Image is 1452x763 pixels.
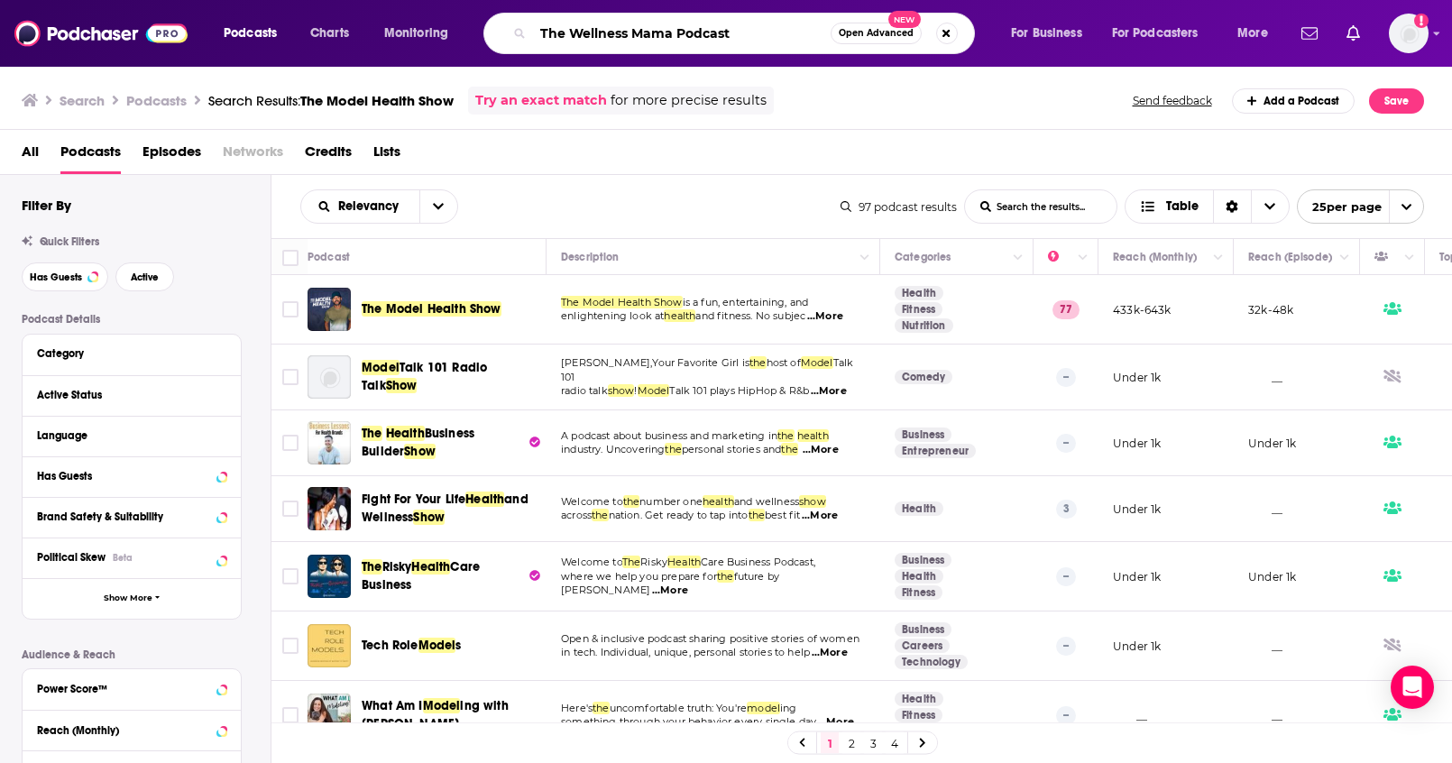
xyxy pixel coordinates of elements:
a: Business [895,427,951,442]
span: industry. Uncovering [561,443,665,455]
span: where we help you prepare for [561,570,717,583]
div: Power Score [1048,246,1073,268]
button: open menu [372,19,472,48]
button: open menu [301,200,419,213]
a: Tech Role Models [308,624,351,667]
span: for more precise results [611,90,767,111]
a: Business [895,553,951,567]
img: Podchaser - Follow, Share and Rate Podcasts [14,16,188,51]
span: Welcome to [561,556,622,568]
div: Language [37,429,215,442]
span: Toggle select row [282,301,299,317]
span: Welcome to [561,495,623,508]
p: Audience & Reach [22,648,242,661]
a: Health [895,286,943,300]
span: [PERSON_NAME],Your Favorite Girl is [561,356,749,369]
span: Political Skew [37,551,106,564]
span: Risky [640,556,667,568]
a: Fitness [895,708,942,722]
span: For Podcasters [1112,21,1199,46]
p: Under 1k [1113,370,1161,385]
button: Choose View [1125,189,1290,224]
p: Under 1k [1248,436,1296,451]
img: What Am I Modeling with Dr. Tricia Pingel [308,694,351,737]
a: Podcasts [60,137,121,174]
div: Reach (Episode) [1248,246,1332,268]
button: open menu [1225,19,1291,48]
span: is a fun, entertaining, and [683,296,809,308]
a: Nutrition [895,318,953,333]
span: ...More [803,443,839,457]
span: ...More [812,646,848,660]
span: radio talk [561,384,608,397]
button: Category [37,342,226,364]
span: ...More [818,715,854,730]
span: the [593,702,610,714]
button: Reach (Monthly) [37,718,226,740]
div: Beta [113,552,133,564]
span: and fitness. No subjec [695,309,805,322]
span: health [703,495,734,508]
span: ...More [652,584,688,598]
span: The Model Health Show [300,92,454,109]
span: Table [1166,200,1199,213]
p: -- [1056,434,1076,452]
p: __ [1248,501,1282,517]
a: Tech RoleModels [362,637,462,655]
span: ! [634,384,637,397]
a: Health [895,501,943,516]
button: open menu [998,19,1105,48]
button: open menu [1100,19,1225,48]
span: Talk 101 plays HipHop & R&b [669,384,809,397]
p: 77 [1052,300,1080,318]
button: Open AdvancedNew [831,23,922,44]
a: TheHealthBusiness BuilderShow [362,425,540,461]
span: host of [767,356,801,369]
p: -- [1056,637,1076,655]
button: Column Actions [854,247,876,269]
h2: Filter By [22,197,71,214]
a: All [22,137,39,174]
div: Reach (Monthly) [1113,246,1197,268]
span: Lists [373,137,400,174]
a: Careers [895,639,950,653]
span: Model [638,384,670,397]
span: Talk 101 Radio Talk [362,360,487,393]
span: model [747,702,780,714]
span: the [781,443,798,455]
a: Search Results:The Model Health Show [208,92,454,109]
span: The [362,559,382,575]
span: For Business [1011,21,1082,46]
span: Toggle select row [282,638,299,654]
span: Model [801,356,833,369]
button: Active Status [37,383,226,406]
span: The [362,426,382,441]
p: 3 [1056,500,1077,518]
a: Fitness [895,302,942,317]
h3: Podcasts [126,92,187,109]
button: open menu [419,190,457,223]
button: Power Score™ [37,676,226,699]
span: Health [667,556,701,568]
div: Active Status [37,389,215,401]
span: Show More [104,593,152,603]
span: ing [780,702,797,714]
span: Episodes [142,137,201,174]
button: Show profile menu [1389,14,1429,53]
span: the [777,429,795,442]
button: Political SkewBeta [37,546,226,568]
div: Categories [895,246,951,268]
a: Add a Podcast [1232,88,1356,114]
p: -- [1056,368,1076,386]
img: The Model Health Show [308,288,351,331]
button: Brand Safety & Suitability [37,505,226,528]
span: Quick Filters [40,235,99,248]
a: Credits [305,137,352,174]
span: Logged in as kochristina [1389,14,1429,53]
span: Toggle select row [282,568,299,584]
button: Active [115,262,174,291]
